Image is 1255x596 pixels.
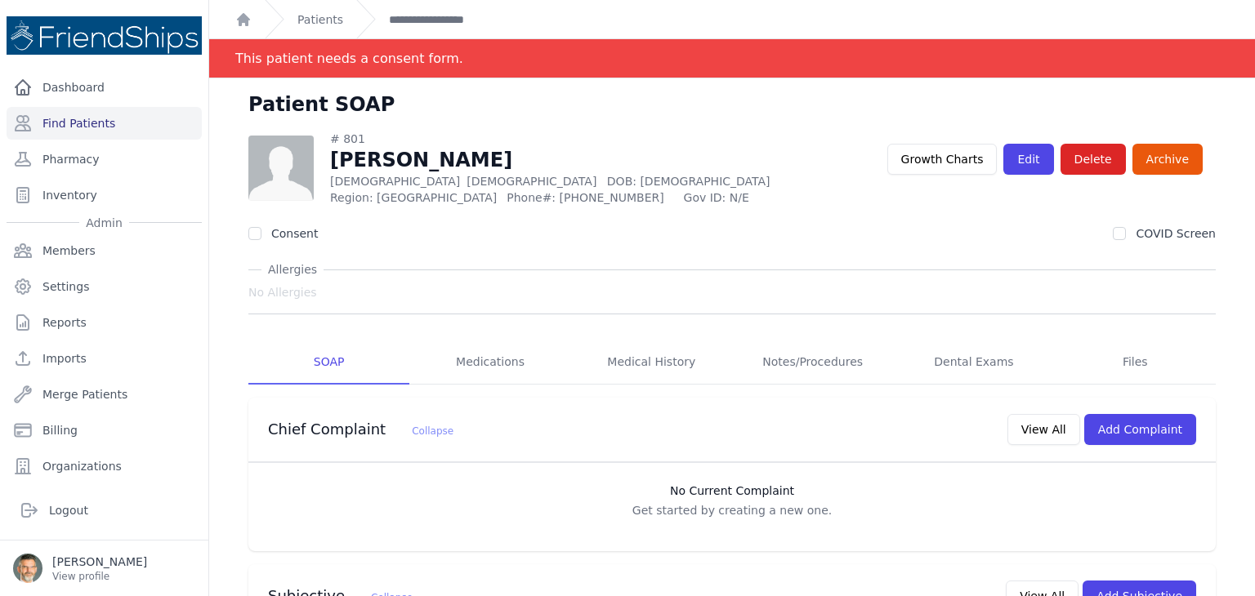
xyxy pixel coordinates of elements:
a: Settings [7,270,202,303]
span: DOB: [DEMOGRAPHIC_DATA] [607,175,770,188]
span: Collapse [412,425,453,437]
button: View All [1007,414,1080,445]
a: Organizations [7,450,202,483]
a: Find Patients [7,107,202,140]
button: Add Complaint [1084,414,1196,445]
span: Phone#: [PHONE_NUMBER] [507,189,673,206]
a: Dashboard [7,71,202,104]
div: This patient needs a consent form. [235,39,463,78]
span: Gov ID: N/E [684,189,860,206]
a: Medications [409,340,570,385]
a: Billing [7,414,202,447]
a: SOAP [248,340,409,385]
div: # 801 [330,131,860,147]
label: Consent [271,227,318,240]
a: Medical History [571,340,732,385]
span: [DEMOGRAPHIC_DATA] [467,175,596,188]
label: COVID Screen [1136,227,1216,240]
h3: Chief Complaint [268,420,453,439]
span: Allergies [261,261,324,278]
h3: No Current Complaint [265,483,1199,499]
a: Merge Patients [7,378,202,411]
p: [PERSON_NAME] [52,554,147,570]
h1: [PERSON_NAME] [330,147,860,173]
a: Inventory [7,179,202,211]
a: Imports [7,342,202,375]
a: Reports [7,306,202,339]
button: Delete [1061,144,1126,175]
span: Admin [79,215,129,231]
span: Region: [GEOGRAPHIC_DATA] [330,189,497,206]
a: [PERSON_NAME] View profile [13,554,195,583]
div: Notification [209,39,1255,78]
p: Get started by creating a new one. [265,502,1199,518]
h1: Patient SOAP [248,91,395,118]
a: Logout [13,494,195,527]
img: Medical Missions EMR [7,16,202,55]
span: No Allergies [248,284,317,300]
p: [DEMOGRAPHIC_DATA] [330,173,860,189]
a: Growth Charts [887,144,998,175]
a: Patients [297,11,343,28]
a: Members [7,234,202,267]
a: Dental Exams [893,340,1054,385]
a: Edit [1003,144,1053,175]
nav: Tabs [248,340,1216,385]
a: Archive [1132,144,1203,175]
a: Files [1055,340,1216,385]
a: Pharmacy [7,143,202,176]
p: View profile [52,570,147,583]
img: person-242608b1a05df3501eefc295dc1bc67a.jpg [248,136,314,201]
a: Notes/Procedures [732,340,893,385]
